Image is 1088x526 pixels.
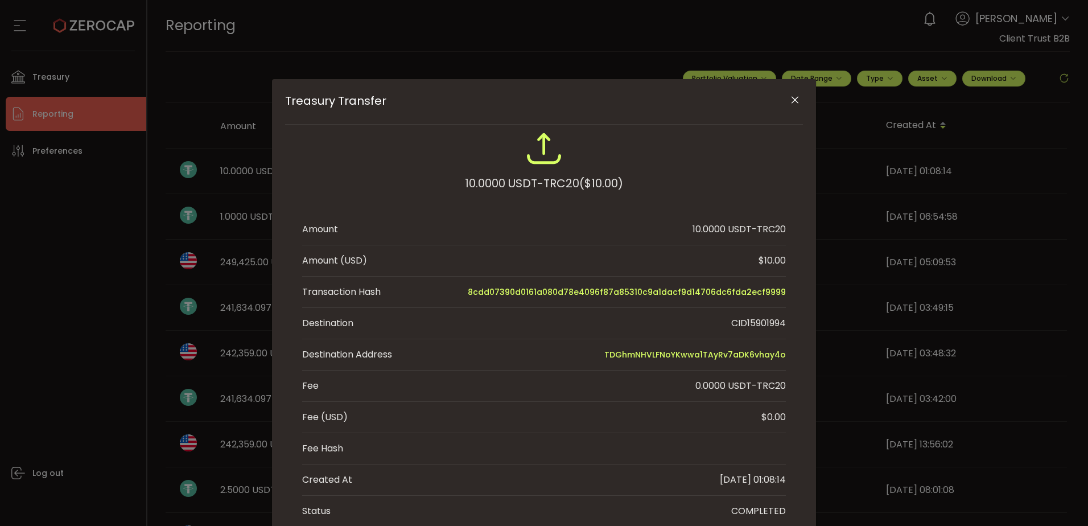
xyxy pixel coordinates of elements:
div: Status [302,504,331,518]
div: Amount [302,223,338,236]
span: Treasury Transfer [285,94,751,108]
div: $0.00 [761,410,786,424]
div: Fee [302,379,319,393]
div: Amount (USD) [302,254,367,268]
div: Fee Hash [302,442,343,455]
div: CID15901994 [731,317,786,330]
div: COMPLETED [731,504,786,518]
div: 10.0000 USDT-TRC20 [693,223,786,236]
div: Fee (USD) [302,410,348,424]
div: 10.0000 USDT-TRC20 [465,173,623,194]
span: 8cdd07390d0161a080d78e4096f87a85310c9a1dacf9d14706dc6fda2ecf9999 [468,285,786,299]
div: Created At [302,473,352,487]
div: [DATE] 01:08:14 [720,473,786,487]
button: Close [785,91,805,110]
div: Destination Address [302,348,392,361]
div: Destination [302,317,353,330]
iframe: Chat Widget [1031,471,1088,526]
div: Transaction Hash [302,285,381,299]
div: $10.00 [759,254,786,268]
span: ($10.00) [579,173,623,194]
div: 0.0000 USDT-TRC20 [695,379,786,393]
span: TDGhmNHVLFNoYKwwa1TAyRv7aDK6vhay4o [604,348,786,361]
